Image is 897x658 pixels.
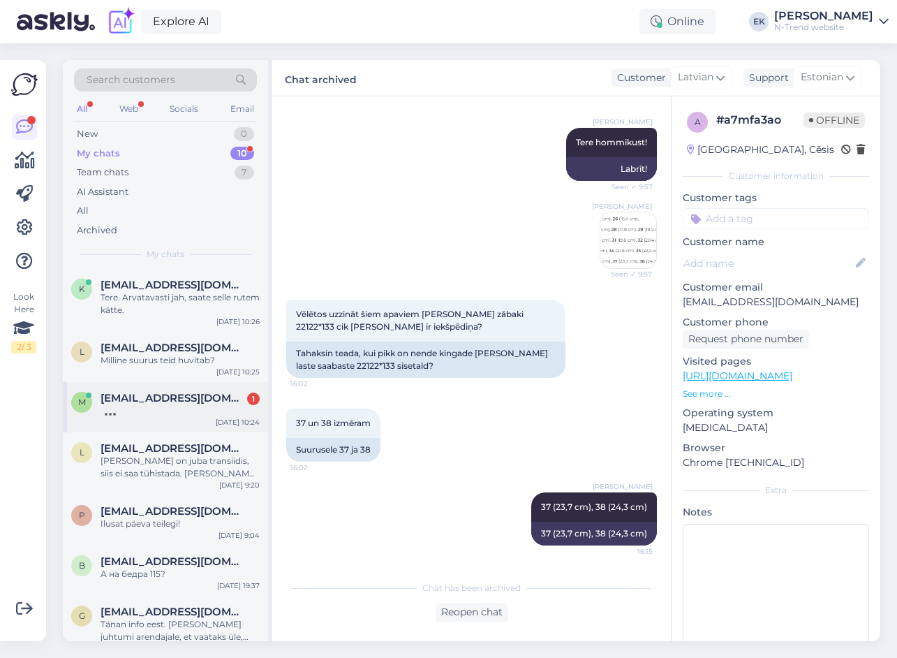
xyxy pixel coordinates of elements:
div: # a7mfa3ao [716,112,803,129]
div: [PERSON_NAME] [774,10,873,22]
span: Latvian [678,70,713,85]
span: [PERSON_NAME] [593,481,653,492]
span: a [695,117,701,127]
span: K [79,284,85,294]
div: [DATE] 10:26 [216,316,260,327]
p: Customer phone [683,315,869,330]
div: Extra [683,484,869,497]
p: [EMAIL_ADDRESS][DOMAIN_NAME] [683,295,869,309]
div: 37 (23,7 cm), 38 (24,3 cm) [531,522,657,546]
p: Customer name [683,235,869,249]
div: Ilusat päeva teilegi! [101,518,260,530]
span: G [79,611,85,621]
p: Chrome [TECHNICAL_ID] [683,455,869,470]
div: Team chats [77,166,128,180]
div: All [77,204,89,218]
div: Email [228,100,257,118]
div: Support [743,71,789,85]
span: Seen ✓ 9:57 [600,269,652,279]
p: See more ... [683,388,869,400]
div: [DATE] 19:37 [217,580,260,591]
span: Estonian [801,70,843,85]
span: l [80,447,84,458]
input: Add a tag [683,208,869,229]
span: bezloxov@gmail.com [101,555,246,568]
span: laurule@inbox.lv [101,442,246,455]
span: [PERSON_NAME] [592,201,652,212]
div: [DATE] 9:20 [219,480,260,490]
div: Socials [167,100,201,118]
div: Customer [611,71,666,85]
div: Web [117,100,141,118]
span: m [78,397,86,407]
span: Chat has been archived [422,582,521,594]
p: Browser [683,441,869,455]
div: Customer information [683,170,869,182]
span: li88@mail.ru [101,342,246,354]
div: А на бедра 115? [101,568,260,580]
div: Labrīt! [566,157,657,181]
div: 1 [247,393,260,405]
a: [PERSON_NAME]N-Trend website [774,10,889,33]
p: Operating system [683,406,869,421]
a: [URL][DOMAIN_NAME] [683,370,792,382]
span: marina_klochkova@ukr.net [101,392,246,404]
p: Notes [683,505,869,520]
span: Search customers [87,73,175,87]
div: [DATE] 10:25 [216,367,260,377]
span: 16:02 [290,379,343,389]
div: Request phone number [683,330,809,349]
div: Tere. Arvatavasti jah, saate selle rutem kätte. [101,291,260,316]
span: 37 (23,7 cm), 38 (24,3 cm) [541,502,647,512]
span: 16:15 [600,546,653,557]
span: p [79,510,85,520]
span: petersone.agita@inbox.lv [101,505,246,518]
div: Archived [77,224,117,237]
div: [DATE] 9:04 [218,530,260,541]
div: New [77,127,98,141]
div: [DATE] 10:24 [216,417,260,427]
div: Tänan info eest. [PERSON_NAME] juhtumi arendajale, et vaataks üle, milles probleem võib olla. [101,618,260,643]
a: Explore AI [141,10,221,34]
div: [GEOGRAPHIC_DATA], Cēsis [687,142,834,157]
span: Tere hommikust! [576,137,647,147]
span: Seen ✓ 9:57 [600,182,653,192]
input: Add name [683,256,853,271]
span: [PERSON_NAME] [593,117,653,127]
label: Chat archived [285,68,357,87]
div: N-Trend website [774,22,873,33]
div: All [74,100,90,118]
div: [PERSON_NAME] on juba transiidis, siis ei saa tühistada. [PERSON_NAME] välja pole saadetud, siis ... [101,455,260,480]
span: 16:02 [290,462,343,473]
img: Attachment [600,212,656,268]
div: 2 / 3 [11,341,36,353]
div: Reopen chat [436,603,508,622]
span: Klairepuu@hotmail.com [101,279,246,291]
span: My chats [147,248,184,261]
div: Look Here [11,291,36,353]
span: l [80,346,84,357]
div: 0 [234,127,254,141]
div: 7 [235,166,254,180]
div: Online [639,9,716,34]
p: Customer tags [683,191,869,205]
span: b [79,560,85,571]
p: Visited pages [683,354,869,369]
div: 10 [230,147,254,161]
div: Tahaksin teada, kui pikk on nende kingade [PERSON_NAME] laste saabaste 22122*133 sisetald? [286,342,565,378]
div: AI Assistant [77,185,128,199]
span: Greetelinholm@gmail.com [101,606,246,618]
img: explore-ai [106,7,135,36]
div: Suurusele 37 ja 38 [286,438,380,462]
p: [MEDICAL_DATA] [683,421,869,435]
span: Vēlētos uzzināt šiem apaviem [PERSON_NAME] zābaki 22122*133 cik [PERSON_NAME] ir iekšpēdiņa? [296,309,526,332]
img: Askly Logo [11,71,38,98]
div: EK [749,12,769,31]
span: Offline [803,112,865,128]
span: 37 un 38 izmēram [296,418,371,428]
p: Customer email [683,280,869,295]
div: Milline suurus teid huvitab? [101,354,260,367]
div: My chats [77,147,120,161]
